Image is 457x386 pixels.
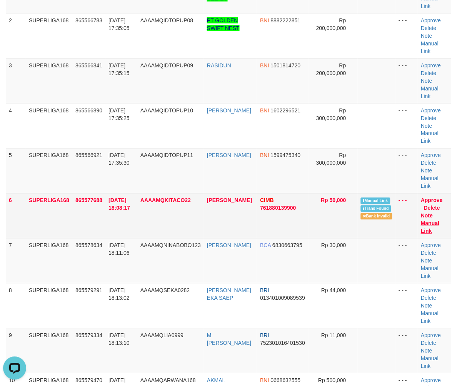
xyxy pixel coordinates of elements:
[421,348,432,354] a: Note
[321,197,346,204] span: Rp 50,000
[361,206,392,212] span: Similar transaction found
[140,197,191,204] span: AAAAMQKITACO22
[321,287,346,294] span: Rp 44,000
[108,152,130,166] span: [DATE] 17:35:30
[108,287,130,301] span: [DATE] 18:13:02
[421,123,432,129] a: Note
[421,85,439,99] a: Manual Link
[6,148,26,193] td: 5
[421,221,439,234] a: Manual Link
[421,160,436,166] a: Delete
[75,333,102,339] span: 865579334
[75,62,102,69] span: 865566841
[140,242,201,249] span: AAAAMQNINABOBO123
[75,152,102,159] span: 865566921
[361,213,392,220] span: Bank is not match
[207,333,251,346] a: M [PERSON_NAME]
[75,107,102,114] span: 865566890
[316,107,346,121] span: Rp 300,000,000
[108,62,130,76] span: [DATE] 17:35:15
[207,17,240,31] a: PT GOLDEN SWIFT NEST
[396,328,418,373] td: - - -
[207,242,251,249] a: [PERSON_NAME]
[396,58,418,103] td: - - -
[421,333,441,339] a: Approve
[260,107,269,114] span: BNI
[260,197,274,204] span: CIMB
[421,295,436,301] a: Delete
[260,17,269,23] span: BNI
[26,328,72,373] td: SUPERLIGA168
[316,152,346,166] span: Rp 300,000,000
[260,340,305,346] span: Copy 752301016401530 to clipboard
[321,333,346,339] span: Rp 11,000
[75,17,102,23] span: 865566783
[271,378,301,384] span: Copy 0668632555 to clipboard
[260,62,269,69] span: BNI
[6,103,26,148] td: 4
[421,152,441,159] a: Approve
[75,197,102,204] span: 865577688
[421,258,432,264] a: Note
[421,287,441,294] a: Approve
[6,13,26,58] td: 2
[26,148,72,193] td: SUPERLIGA168
[207,197,252,204] a: [PERSON_NAME]
[26,58,72,103] td: SUPERLIGA168
[421,40,439,54] a: Manual Link
[108,242,130,256] span: [DATE] 18:11:06
[271,107,301,114] span: Copy 1602296521 to clipboard
[6,58,26,103] td: 3
[6,328,26,373] td: 9
[140,107,193,114] span: AAAAMQIDTOPUP10
[271,17,301,23] span: Copy 8882222851 to clipboard
[421,242,441,249] a: Approve
[6,238,26,283] td: 7
[396,283,418,328] td: - - -
[424,205,440,211] a: Delete
[396,13,418,58] td: - - -
[421,197,443,204] a: Approve
[207,152,251,159] a: [PERSON_NAME]
[207,62,231,69] a: RASIDUN
[396,148,418,193] td: - - -
[421,311,439,324] a: Manual Link
[6,193,26,238] td: 6
[421,70,436,76] a: Delete
[260,205,296,211] span: Copy 761880139900 to clipboard
[271,62,301,69] span: Copy 1501814720 to clipboard
[321,242,346,249] span: Rp 30,000
[260,152,269,159] span: BNI
[140,287,190,294] span: AAAAMQSEKA0282
[108,107,130,121] span: [DATE] 17:35:25
[260,242,271,249] span: BCA
[421,62,441,69] a: Approve
[26,193,72,238] td: SUPERLIGA168
[140,333,183,339] span: AAAAMQLIA0999
[421,250,436,256] a: Delete
[26,13,72,58] td: SUPERLIGA168
[207,378,225,384] a: AKMAL
[271,152,301,159] span: Copy 1599475340 to clipboard
[421,78,432,84] a: Note
[421,33,432,39] a: Note
[6,283,26,328] td: 8
[316,62,346,76] span: Rp 200,000,000
[421,107,441,114] a: Approve
[421,213,433,219] a: Note
[396,238,418,283] td: - - -
[421,25,436,31] a: Delete
[421,356,439,369] a: Manual Link
[207,107,251,114] a: [PERSON_NAME]
[140,62,193,69] span: AAAAMQIDTOPUP09
[108,333,130,346] span: [DATE] 18:13:10
[260,287,269,294] span: BRI
[26,238,72,283] td: SUPERLIGA168
[421,266,439,279] a: Manual Link
[140,17,193,23] span: AAAAMQIDTOPUP08
[108,17,130,31] span: [DATE] 17:35:05
[207,287,251,301] a: [PERSON_NAME] EKA SAEP
[421,168,432,174] a: Note
[140,378,196,384] span: AAAAMQARWANA168
[421,378,441,384] a: Approve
